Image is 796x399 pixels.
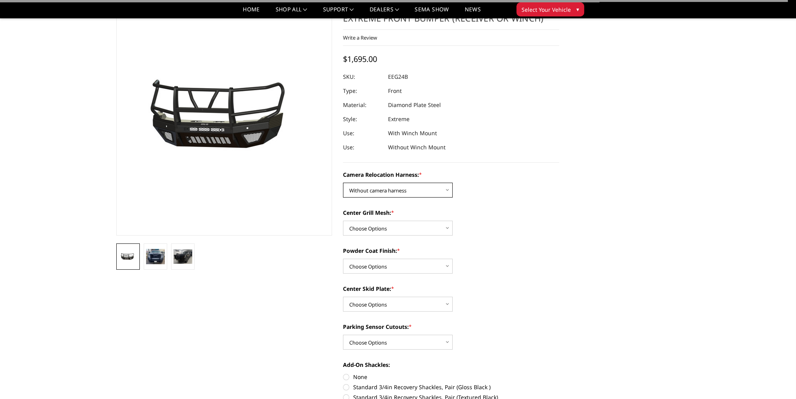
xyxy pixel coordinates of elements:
dd: With Winch Mount [388,126,437,140]
dt: Style: [343,112,382,126]
img: 2024-2026 GMC 2500-3500 - T2 Series - Extreme Front Bumper (receiver or winch) [119,252,137,261]
a: News [464,7,480,18]
dt: Use: [343,126,382,140]
label: Add-On Shackles: [343,361,559,369]
label: Center Grill Mesh: [343,209,559,217]
dt: Use: [343,140,382,154]
iframe: Chat Widget [757,361,796,399]
a: Home [243,7,260,18]
label: Powder Coat Finish: [343,247,559,255]
a: SEMA Show [415,7,449,18]
span: $1,695.00 [343,54,377,64]
a: 2024-2026 GMC 2500-3500 - T2 Series - Extreme Front Bumper (receiver or winch) [116,0,332,236]
a: Dealers [370,7,399,18]
dd: Extreme [388,112,410,126]
dd: Front [388,84,402,98]
label: None [343,373,559,381]
dt: SKU: [343,70,382,84]
dt: Material: [343,98,382,112]
label: Center Skid Plate: [343,285,559,293]
span: Select Your Vehicle [522,5,571,14]
dd: EEG24B [388,70,408,84]
a: Write a Review [343,34,377,41]
dd: Diamond Plate Steel [388,98,441,112]
img: 2024-2026 GMC 2500-3500 - T2 Series - Extreme Front Bumper (receiver or winch) [173,249,192,264]
img: 2024-2026 GMC 2500-3500 - T2 Series - Extreme Front Bumper (receiver or winch) [146,249,165,264]
dt: Type: [343,84,382,98]
label: Camera Relocation Harness: [343,170,559,179]
a: shop all [276,7,307,18]
label: Standard 3/4in Recovery Shackles, Pair (Gloss Black ) [343,383,559,391]
dd: Without Winch Mount [388,140,446,154]
span: ▾ [576,5,579,13]
a: Support [323,7,354,18]
label: Parking Sensor Cutouts: [343,323,559,331]
button: Select Your Vehicle [516,2,584,16]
